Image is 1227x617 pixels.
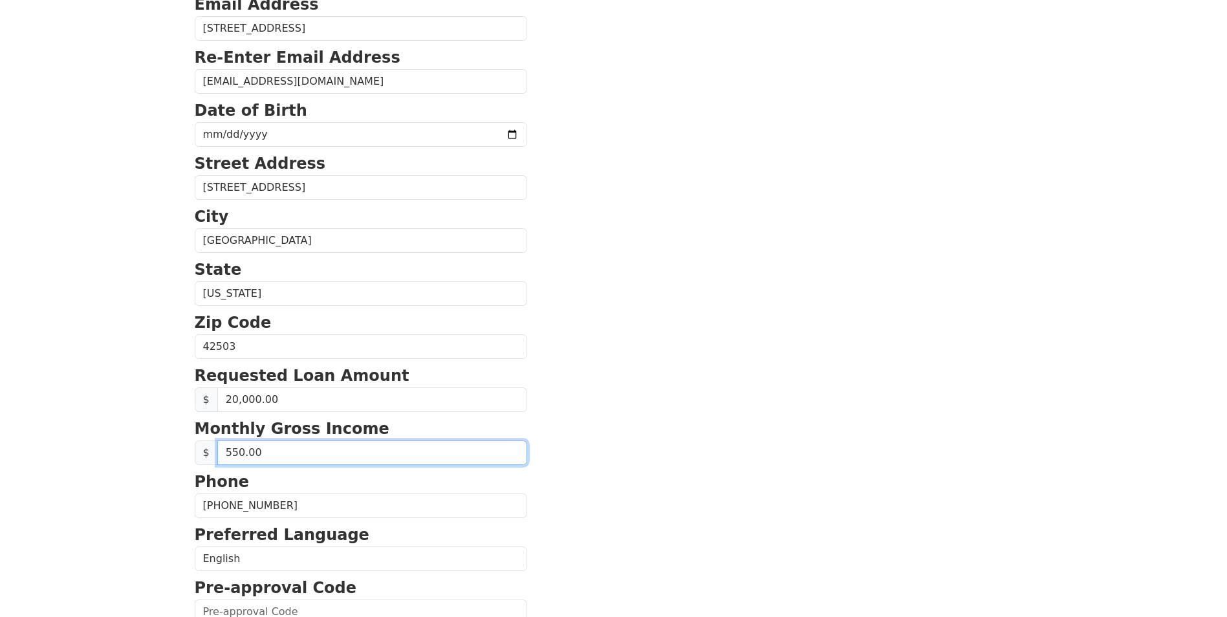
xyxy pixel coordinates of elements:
strong: Preferred Language [195,526,369,544]
strong: Phone [195,473,250,491]
strong: City [195,208,229,226]
strong: Re-Enter Email Address [195,49,400,67]
p: Monthly Gross Income [195,417,527,440]
strong: Street Address [195,155,326,173]
strong: State [195,261,242,279]
input: 0.00 [217,440,527,465]
input: Requested Loan Amount [217,387,527,412]
input: Phone [195,493,527,518]
strong: Zip Code [195,314,272,332]
strong: Requested Loan Amount [195,367,409,385]
input: Email Address [195,16,527,41]
span: $ [195,440,218,465]
span: $ [195,387,218,412]
strong: Date of Birth [195,102,307,120]
input: Street Address [195,175,527,200]
input: City [195,228,527,253]
input: Re-Enter Email Address [195,69,527,94]
input: Zip Code [195,334,527,359]
strong: Pre-approval Code [195,579,357,597]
